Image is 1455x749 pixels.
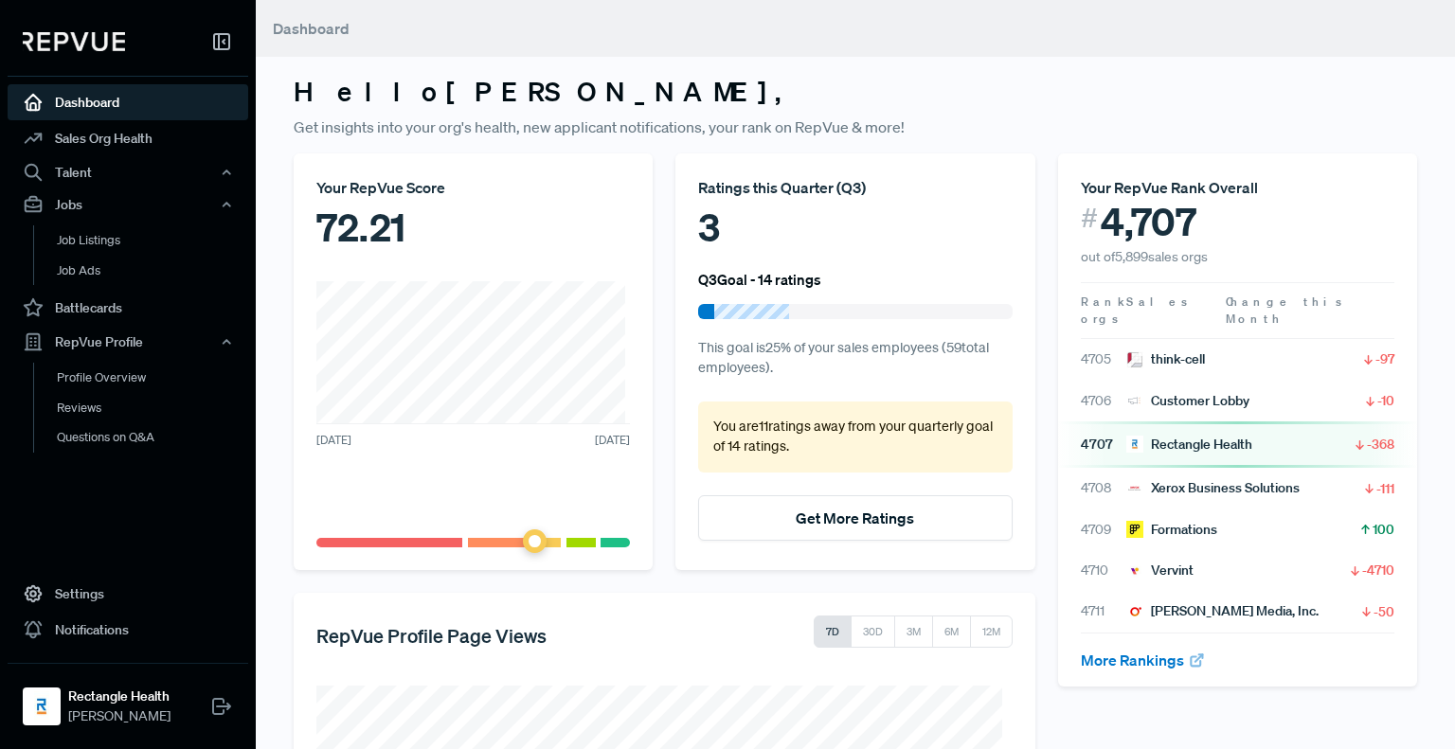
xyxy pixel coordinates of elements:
strong: Rectangle Health [68,687,171,706]
a: Profile Overview [33,363,274,393]
a: Reviews [33,393,274,423]
a: Battlecards [8,290,248,326]
img: O'Reilly Media, Inc. [1126,603,1143,620]
span: out of 5,899 sales orgs [1081,248,1208,265]
button: 7D [814,615,852,648]
a: More Rankings [1081,651,1206,669]
span: 4,707 [1101,199,1196,244]
button: Get More Ratings [698,495,1012,541]
a: Notifications [8,612,248,648]
span: Rank [1081,294,1126,311]
button: 12M [970,615,1013,648]
p: Get insights into your org's health, new applicant notifications, your rank on RepVue & more! [294,116,1417,138]
span: 4709 [1081,520,1126,540]
span: 4705 [1081,349,1126,369]
a: Questions on Q&A [33,422,274,453]
button: Talent [8,156,248,188]
div: 72.21 [316,199,630,256]
span: 4706 [1081,391,1126,411]
img: Xerox Business Solutions [1126,480,1143,497]
p: You are 11 ratings away from your quarterly goal of 14 ratings . [713,417,997,457]
span: # [1081,199,1098,238]
div: Your RepVue Score [316,176,630,199]
div: think-cell [1126,349,1205,369]
span: [DATE] [316,432,351,449]
span: -4710 [1362,561,1394,580]
span: Sales orgs [1081,294,1191,327]
img: Rectangle Health [1126,436,1143,453]
img: think-cell [1126,351,1143,368]
div: Xerox Business Solutions [1126,478,1300,498]
button: Jobs [8,188,248,221]
span: -368 [1367,435,1394,454]
a: Dashboard [8,84,248,120]
span: -111 [1376,479,1394,498]
span: [PERSON_NAME] [68,706,171,726]
img: Customer Lobby [1126,392,1143,409]
h3: Hello [PERSON_NAME] , [294,76,1417,108]
span: -10 [1377,391,1394,410]
h5: RepVue Profile Page Views [316,624,547,647]
span: Your RepVue Rank Overall [1081,178,1258,197]
a: Job Ads [33,256,274,286]
span: 4707 [1081,435,1126,455]
span: Change this Month [1226,294,1345,327]
button: 6M [932,615,971,648]
p: This goal is 25 % of your sales employees ( 59 total employees). [698,338,1012,379]
a: Settings [8,576,248,612]
div: Customer Lobby [1126,391,1249,411]
h6: Q3 Goal - 14 ratings [698,271,821,288]
button: RepVue Profile [8,326,248,358]
div: 3 [698,199,1012,256]
span: 100 [1373,520,1394,539]
button: 3M [894,615,933,648]
a: Sales Org Health [8,120,248,156]
div: Vervint [1126,561,1194,580]
button: 30D [851,615,895,648]
a: Rectangle HealthRectangle Health[PERSON_NAME] [8,663,248,734]
span: 4710 [1081,561,1126,580]
span: -97 [1375,349,1394,368]
img: Rectangle Health [27,691,57,722]
span: 4711 [1081,601,1126,621]
span: Dashboard [273,19,350,38]
img: Formations [1126,521,1143,538]
img: RepVue [23,32,125,51]
div: Rectangle Health [1126,435,1252,455]
img: Vervint [1126,562,1143,580]
span: -50 [1374,602,1394,621]
span: 4708 [1081,478,1126,498]
div: Formations [1126,520,1217,540]
div: [PERSON_NAME] Media, Inc. [1126,601,1319,621]
div: Ratings this Quarter ( Q3 ) [698,176,1012,199]
span: [DATE] [595,432,630,449]
a: Job Listings [33,225,274,256]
